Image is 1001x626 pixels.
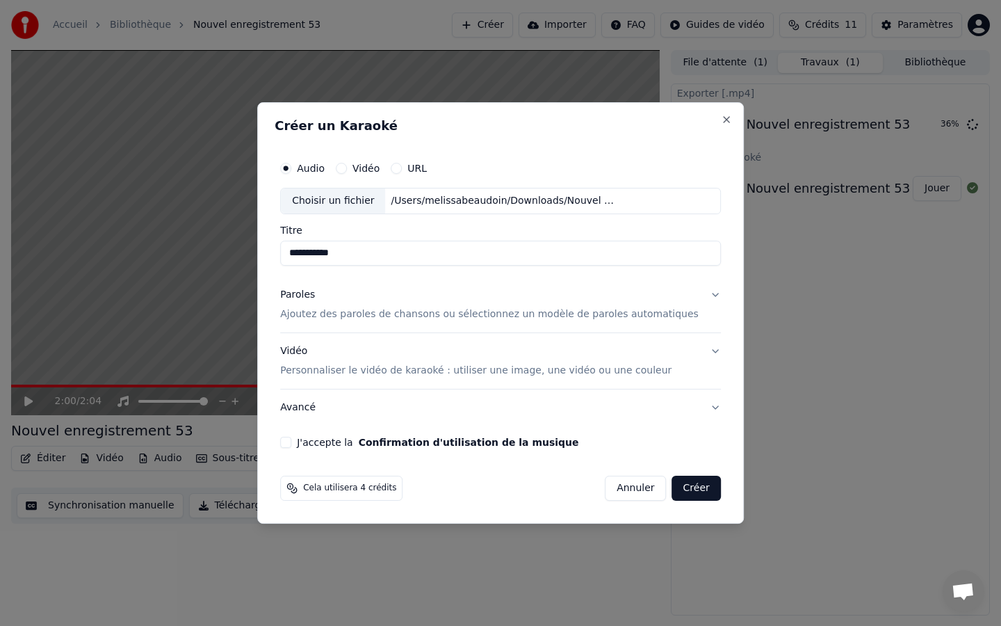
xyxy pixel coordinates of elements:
button: Avancé [280,390,721,426]
button: Annuler [605,476,666,501]
p: Personnaliser le vidéo de karaoké : utiliser une image, une vidéo ou une couleur [280,364,672,378]
label: Audio [297,163,325,173]
div: Vidéo [280,344,672,378]
button: ParolesAjoutez des paroles de chansons ou sélectionnez un modèle de paroles automatiques [280,277,721,332]
label: Vidéo [352,163,380,173]
div: Paroles [280,288,315,302]
button: Créer [672,476,721,501]
button: VidéoPersonnaliser le vidéo de karaoké : utiliser une image, une vidéo ou une couleur [280,333,721,389]
div: /Users/melissabeaudoin/Downloads/Nouvel enregistrement 53.m4a [386,194,622,208]
label: URL [407,163,427,173]
label: J'accepte la [297,438,578,447]
p: Ajoutez des paroles de chansons ou sélectionnez un modèle de paroles automatiques [280,307,699,321]
button: J'accepte la [359,438,579,447]
label: Titre [280,225,721,235]
span: Cela utilisera 4 crédits [303,483,396,494]
h2: Créer un Karaoké [275,120,726,132]
div: Choisir un fichier [281,188,385,214]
